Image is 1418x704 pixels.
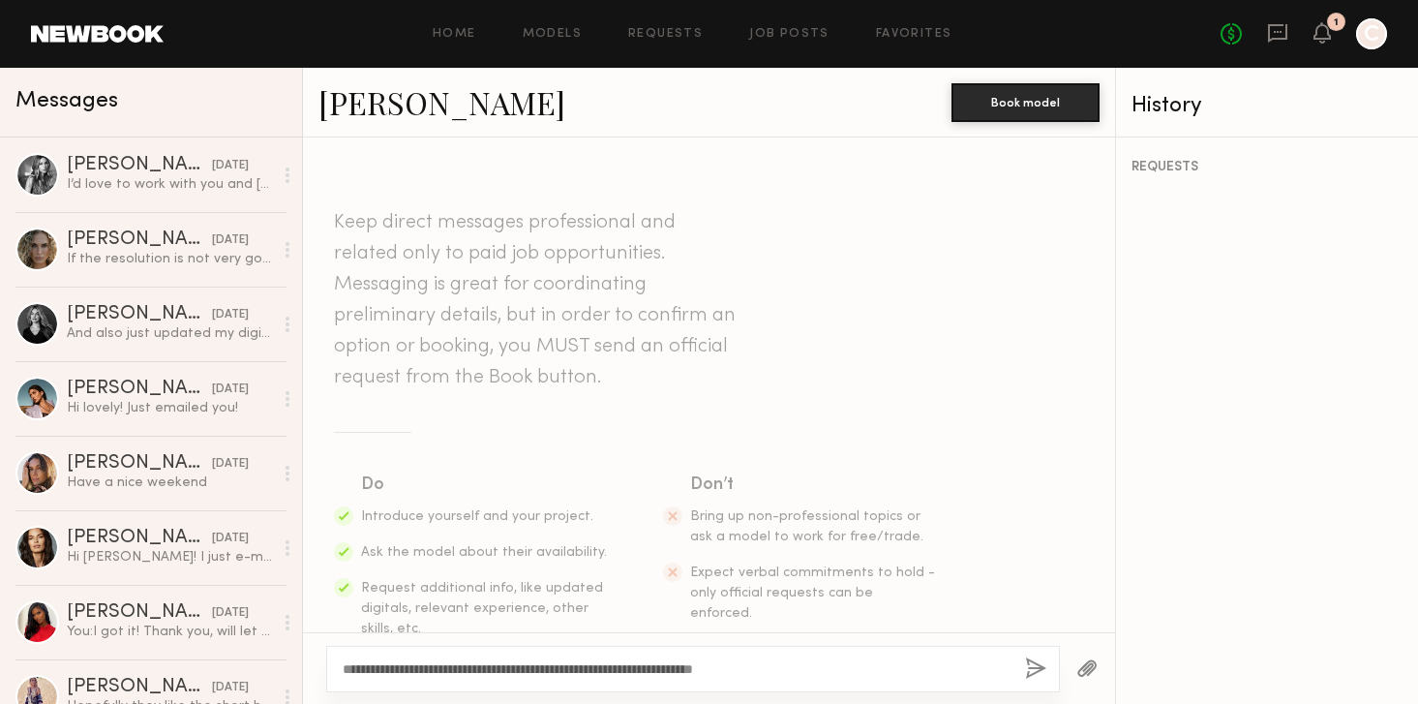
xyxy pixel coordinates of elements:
[361,472,609,499] div: Do
[628,28,703,41] a: Requests
[749,28,830,41] a: Job Posts
[1131,95,1403,117] div: History
[67,529,212,548] div: [PERSON_NAME]
[67,380,212,399] div: [PERSON_NAME]
[951,93,1100,109] a: Book model
[1131,161,1403,174] div: REQUESTS
[67,548,273,566] div: Hi [PERSON_NAME]! I just e-mailed it. Have an amazing weekend, Xx
[523,28,582,41] a: Models
[1356,18,1387,49] a: C
[67,305,212,324] div: [PERSON_NAME]
[212,455,249,474] div: [DATE]
[212,604,249,623] div: [DATE]
[67,454,212,474] div: [PERSON_NAME]
[67,399,273,417] div: Hi lovely! Just emailed you!
[212,306,249,324] div: [DATE]
[361,582,603,635] span: Request additional info, like updated digitals, relevant experience, other skills, etc.
[361,510,593,523] span: Introduce yourself and your project.
[690,472,938,499] div: Don’t
[67,175,273,194] div: I’d love to work with you and [PERSON_NAME]! Next week is suddenly filling up a bit so if you are...
[212,157,249,175] div: [DATE]
[67,230,212,250] div: [PERSON_NAME]
[67,474,273,492] div: Have a nice weekend
[433,28,476,41] a: Home
[951,83,1100,122] button: Book model
[690,510,923,543] span: Bring up non-professional topics or ask a model to work for free/trade.
[212,679,249,697] div: [DATE]
[67,250,273,268] div: If the resolution is not very good via email, I will send a wetransfer link, just let me know!
[67,156,212,175] div: [PERSON_NAME]
[67,603,212,623] div: [PERSON_NAME]
[212,530,249,548] div: [DATE]
[212,381,249,399] div: [DATE]
[334,207,740,393] header: Keep direct messages professional and related only to paid job opportunities. Messaging is great ...
[361,546,607,559] span: Ask the model about their availability.
[876,28,952,41] a: Favorites
[67,324,273,343] div: And also just updated my digitals on here as well if those help
[1334,17,1339,28] div: 1
[67,678,212,697] div: [PERSON_NAME]
[318,81,565,123] a: [PERSON_NAME]
[690,566,935,620] span: Expect verbal commitments to hold - only official requests can be enforced.
[15,90,118,112] span: Messages
[67,623,273,641] div: You: I got it! Thank you, will let you know
[212,231,249,250] div: [DATE]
